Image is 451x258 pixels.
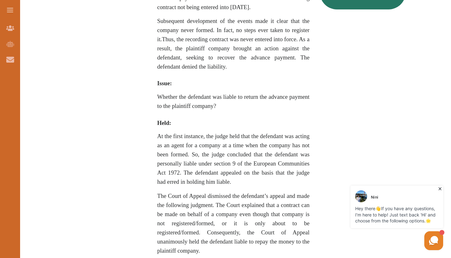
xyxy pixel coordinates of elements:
[157,36,310,70] span: Thus, the recording contract was never entered into force. As a result, the plaintiff company bro...
[157,120,171,126] span: Held:
[157,18,310,70] span: Subsequent development of the events made it clear that the company never formed. In fact, no ste...
[157,93,310,109] span: Whether the defendant was liable to return the advance payment to the plaintiff company?
[300,184,445,252] iframe: HelpCrunch
[157,133,310,185] span: At the first instance, the judge held that the defendant was acting as an agent for a company at ...
[327,35,447,50] iframe: Reviews Badge Ribbon Widget
[157,80,172,87] span: Issue:
[157,193,310,254] span: The Court of Appeal dismissed the defendant’s appeal and made the following judgment. The Court e...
